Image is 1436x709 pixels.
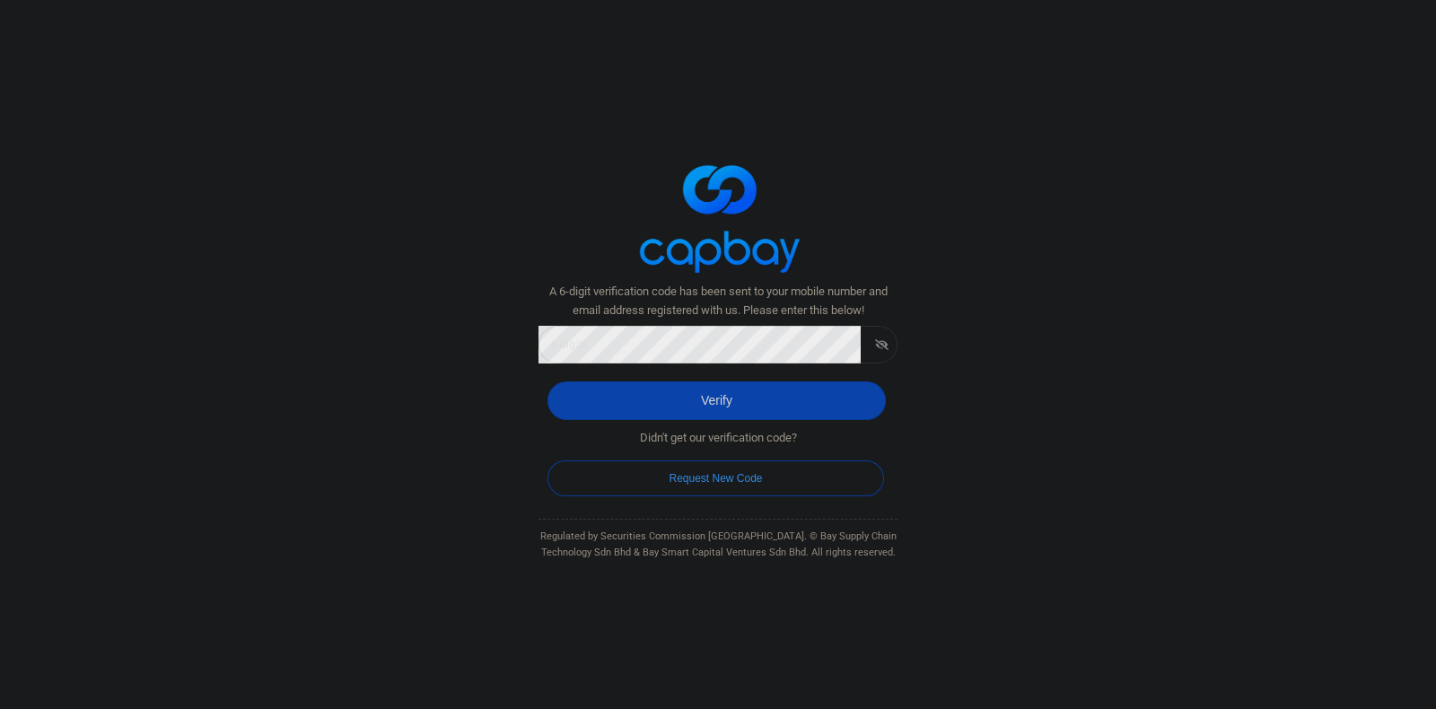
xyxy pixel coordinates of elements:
div: Regulated by Securities Commission [GEOGRAPHIC_DATA]. © Bay Supply Chain Technology Sdn Bhd & Bay... [538,529,897,560]
img: logo [628,149,808,283]
span: Didn't get our verification code? [640,429,797,448]
button: Verify [547,381,886,420]
span: A 6-digit verification code has been sent to your mobile number and email address registered with... [538,283,897,320]
button: Request New Code [547,460,884,496]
